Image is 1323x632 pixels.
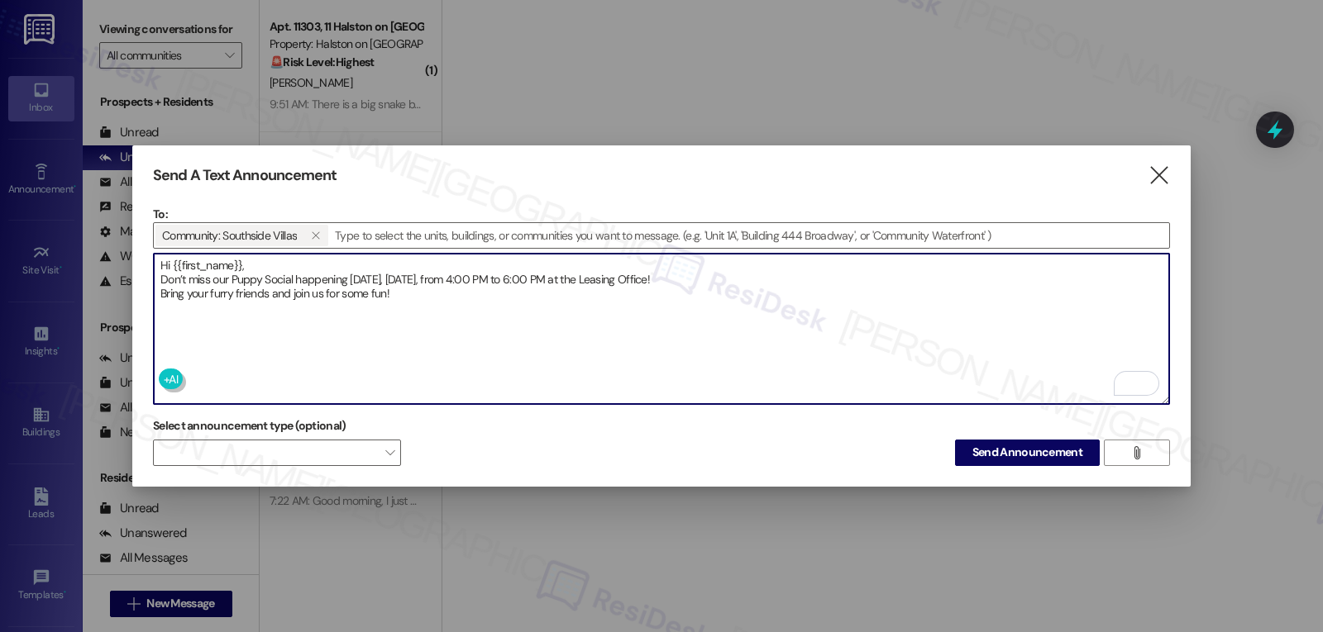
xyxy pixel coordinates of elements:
button: Send Announcement [955,440,1100,466]
div: To enrich screen reader interactions, please activate Accessibility in Grammarly extension settings [153,253,1170,405]
i:  [311,229,320,242]
p: To: [153,206,1170,222]
h3: Send A Text Announcement [153,166,337,185]
i:  [1130,446,1143,459]
label: Select announcement type (optional) [153,413,346,439]
i:  [1148,167,1170,184]
input: Type to select the units, buildings, or communities you want to message. (e.g. 'Unit 1A', 'Buildi... [330,223,1169,248]
span: Community: Southside Villas [162,225,297,246]
button: Community: Southside Villas [303,225,328,246]
textarea: To enrich screen reader interactions, please activate Accessibility in Grammarly extension settings [154,254,1169,404]
span: Send Announcement [972,444,1082,461]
